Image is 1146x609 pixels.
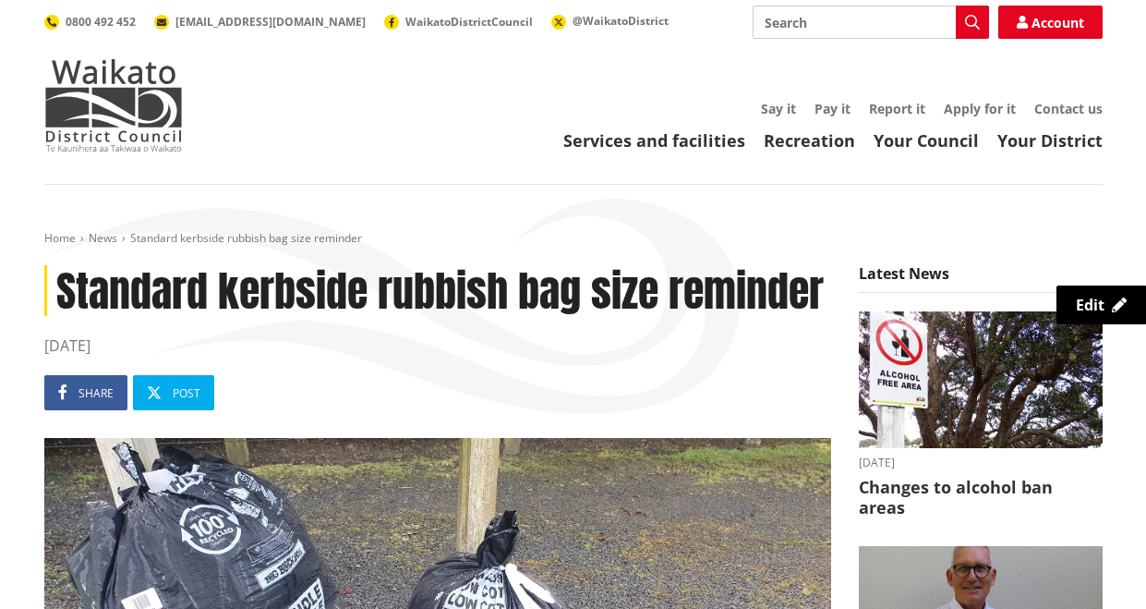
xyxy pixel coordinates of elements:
img: Waikato District Council - Te Kaunihera aa Takiwaa o Waikato [44,59,183,152]
a: News [89,230,117,246]
a: Your Council [874,129,979,152]
span: Edit [1076,295,1104,315]
span: [EMAIL_ADDRESS][DOMAIN_NAME] [175,14,366,30]
span: Post [173,385,200,401]
h1: Standard kerbside rubbish bag size reminder [44,265,831,316]
time: [DATE] [859,457,1103,469]
span: 0800 492 452 [66,14,136,30]
a: Pay it [814,100,850,117]
a: Services and facilities [563,129,745,152]
a: @WaikatoDistrict [551,13,669,29]
span: Standard kerbside rubbish bag size reminder [130,230,362,246]
a: Apply for it [944,100,1016,117]
span: @WaikatoDistrict [573,13,669,29]
a: Account [998,6,1103,39]
time: [DATE] [44,335,831,357]
span: Share [78,385,114,401]
a: Your District [997,129,1103,152]
a: 0800 492 452 [44,14,136,30]
a: Say it [761,100,796,117]
h5: Latest News [859,265,1103,293]
a: [DATE] Changes to alcohol ban areas [859,311,1103,518]
a: Recreation [764,129,855,152]
a: WaikatoDistrictCouncil [384,14,533,30]
a: Contact us [1034,100,1103,117]
a: Share [44,375,127,410]
h3: Changes to alcohol ban areas [859,478,1103,518]
a: Edit [1056,286,1146,324]
a: Post [133,375,214,410]
input: Search input [753,6,989,39]
nav: breadcrumb [44,231,1103,247]
span: WaikatoDistrictCouncil [405,14,533,30]
a: Report it [869,100,925,117]
a: Home [44,230,76,246]
a: [EMAIL_ADDRESS][DOMAIN_NAME] [154,14,366,30]
img: Alcohol Control Bylaw adopted - August 2025 (2) [859,311,1103,449]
